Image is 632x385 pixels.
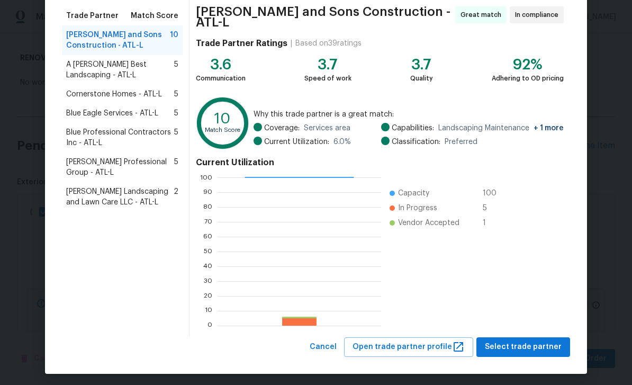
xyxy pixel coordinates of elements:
text: 90 [203,189,212,195]
text: 10 [205,308,212,314]
text: 40 [203,263,212,270]
span: 100 [483,188,500,199]
span: Preferred [445,137,477,147]
text: 60 [203,234,212,240]
span: Why this trade partner is a great match: [254,109,564,120]
div: | [287,38,295,49]
span: In Progress [398,203,437,213]
span: 5 [174,59,178,80]
button: Select trade partner [476,337,570,357]
text: 10 [214,111,231,126]
span: 5 [174,157,178,178]
text: 20 [204,293,212,299]
text: 100 [200,174,212,181]
span: [PERSON_NAME] and Sons Construction - ATL-L [196,6,452,28]
span: 5 [174,127,178,148]
span: Capacity [398,188,429,199]
span: Match Score [131,11,178,21]
span: Landscaping Maintenance [438,123,564,133]
div: Adhering to OD pricing [492,73,564,84]
span: 5 [174,108,178,119]
span: Blue Professional Contractors Inc - ATL-L [66,127,174,148]
span: 5 [483,203,500,213]
span: Cancel [310,341,337,354]
span: In compliance [515,10,563,20]
text: 0 [207,323,212,329]
h4: Trade Partner Ratings [196,38,287,49]
span: Blue Eagle Services - ATL-L [66,108,158,119]
span: 6.0 % [333,137,351,147]
div: 3.7 [304,59,351,70]
span: Trade Partner [66,11,119,21]
div: Speed of work [304,73,351,84]
span: Coverage: [264,123,300,133]
span: Services area [304,123,350,133]
span: Classification: [392,137,440,147]
span: [PERSON_NAME] and Sons Construction - ATL-L [66,30,170,51]
div: Communication [196,73,246,84]
text: 70 [204,219,212,225]
span: Capabilities: [392,123,434,133]
div: Quality [410,73,433,84]
span: 1 [483,218,500,228]
span: Select trade partner [485,341,562,354]
div: 3.7 [410,59,433,70]
text: 30 [204,278,212,284]
span: Current Utilization: [264,137,329,147]
span: [PERSON_NAME] Professional Group - ATL-L [66,157,174,178]
span: 2 [174,186,178,208]
div: 3.6 [196,59,246,70]
span: 10 [170,30,178,51]
button: Open trade partner profile [344,337,473,357]
text: 80 [203,204,212,210]
text: 50 [204,248,212,255]
h4: Current Utilization [196,157,564,168]
span: Great match [461,10,505,20]
div: Based on 39 ratings [295,38,362,49]
span: Cornerstone Homes - ATL-L [66,89,162,100]
button: Cancel [305,337,341,357]
span: 5 [174,89,178,100]
text: Match Score [205,127,240,133]
span: A [PERSON_NAME] Best Landscaping - ATL-L [66,59,174,80]
span: + 1 more [534,124,564,132]
span: [PERSON_NAME] Landscaping and Lawn Care LLC - ATL-L [66,186,174,208]
span: Open trade partner profile [353,341,465,354]
div: 92% [492,59,564,70]
span: Vendor Accepted [398,218,459,228]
